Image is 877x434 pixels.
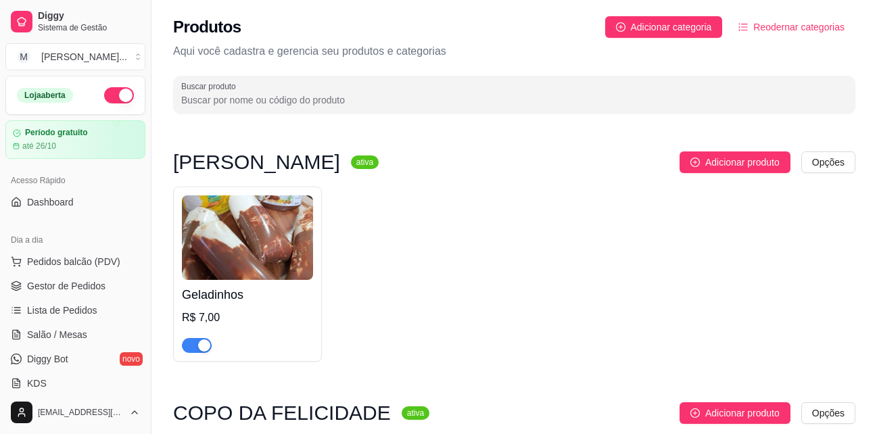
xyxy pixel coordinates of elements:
[705,406,780,420] span: Adicionar produto
[173,154,340,170] h3: [PERSON_NAME]
[753,20,845,34] span: Reodernar categorias
[738,22,748,32] span: ordered-list
[5,251,145,272] button: Pedidos balcão (PDV)
[182,195,313,280] img: product-image
[17,50,30,64] span: M
[680,151,790,173] button: Adicionar produto
[27,279,105,293] span: Gestor de Pedidos
[173,43,855,59] p: Aqui você cadastra e gerencia seu produtos e categorias
[690,158,700,167] span: plus-circle
[5,120,145,159] a: Período gratuitoaté 26/10
[705,155,780,170] span: Adicionar produto
[5,229,145,251] div: Dia a dia
[182,310,313,326] div: R$ 7,00
[5,5,145,38] a: DiggySistema de Gestão
[173,405,391,421] h3: COPO DA FELICIDADE
[27,304,97,317] span: Lista de Pedidos
[25,128,88,138] article: Período gratuito
[181,93,847,107] input: Buscar produto
[680,402,790,424] button: Adicionar produto
[631,20,712,34] span: Adicionar categoria
[605,16,723,38] button: Adicionar categoria
[41,50,127,64] div: [PERSON_NAME] ...
[104,87,134,103] button: Alterar Status
[5,324,145,345] a: Salão / Mesas
[27,352,68,366] span: Diggy Bot
[5,372,145,394] a: KDS
[616,22,625,32] span: plus-circle
[801,402,855,424] button: Opções
[5,43,145,70] button: Select a team
[5,396,145,429] button: [EMAIL_ADDRESS][DOMAIN_NAME]
[728,16,855,38] button: Reodernar categorias
[5,170,145,191] div: Acesso Rápido
[17,88,73,103] div: Loja aberta
[812,155,845,170] span: Opções
[812,406,845,420] span: Opções
[27,255,120,268] span: Pedidos balcão (PDV)
[351,155,379,169] sup: ativa
[690,408,700,418] span: plus-circle
[27,195,74,209] span: Dashboard
[173,16,241,38] h2: Produtos
[5,348,145,370] a: Diggy Botnovo
[27,377,47,390] span: KDS
[22,141,56,151] article: até 26/10
[38,10,140,22] span: Diggy
[5,191,145,213] a: Dashboard
[27,328,87,341] span: Salão / Mesas
[38,407,124,418] span: [EMAIL_ADDRESS][DOMAIN_NAME]
[5,275,145,297] a: Gestor de Pedidos
[5,299,145,321] a: Lista de Pedidos
[181,80,241,92] label: Buscar produto
[402,406,429,420] sup: ativa
[38,22,140,33] span: Sistema de Gestão
[182,285,313,304] h4: Geladinhos
[801,151,855,173] button: Opções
